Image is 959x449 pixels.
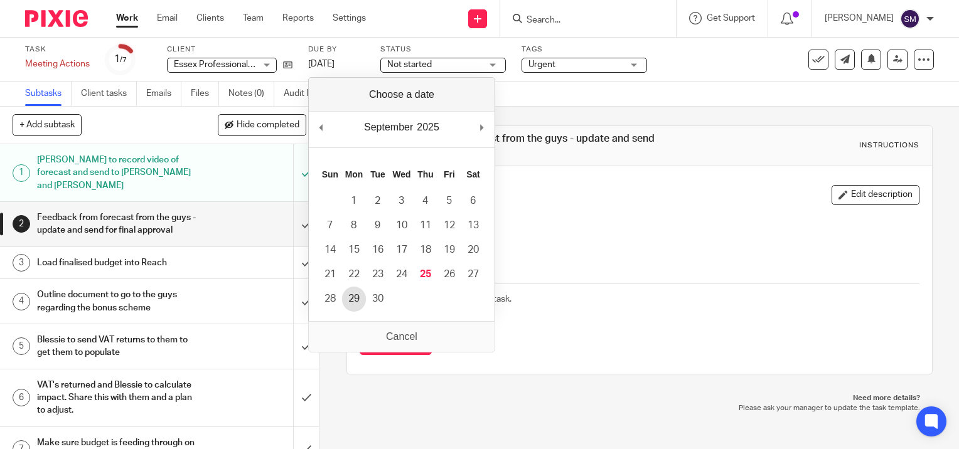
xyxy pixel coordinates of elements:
[167,45,292,55] label: Client
[461,238,485,262] button: 20
[243,12,264,24] a: Team
[228,82,274,106] a: Notes (0)
[437,213,461,238] button: 12
[525,15,638,26] input: Search
[25,10,88,27] img: Pixie
[366,262,390,287] button: 23
[366,287,390,311] button: 30
[390,262,414,287] button: 24
[308,45,365,55] label: Due by
[476,118,488,137] button: Next Month
[342,213,366,238] button: 8
[461,213,485,238] button: 13
[318,213,342,238] button: 7
[13,389,30,406] div: 6
[196,12,224,24] a: Clients
[370,169,385,179] abbr: Tuesday
[359,393,920,403] p: Need more details?
[116,12,138,24] a: Work
[522,45,647,55] label: Tags
[360,327,432,355] button: Attach new file
[461,262,485,287] button: 27
[13,164,30,182] div: 1
[392,169,410,179] abbr: Wednesday
[13,114,82,135] button: + Add subtask
[37,208,200,240] h1: Feedback from forecast from the guys - update and send for final approval
[37,285,200,317] h1: Outline document to go to the guys regarding the bonus scheme
[359,403,920,413] p: Please ask your manager to update the task template.
[825,12,894,24] p: [PERSON_NAME]
[318,287,342,311] button: 28
[362,118,415,137] div: September
[366,189,390,213] button: 2
[380,45,506,55] label: Status
[900,9,920,29] img: svg%3E
[146,82,181,106] a: Emails
[191,82,219,106] a: Files
[114,52,127,66] div: 1
[25,45,90,55] label: Task
[415,118,441,137] div: 2025
[414,213,437,238] button: 11
[444,169,455,179] abbr: Friday
[466,169,480,179] abbr: Saturday
[315,118,328,137] button: Previous Month
[282,12,314,24] a: Reports
[437,262,461,287] button: 26
[390,189,414,213] button: 3
[13,293,30,310] div: 4
[318,238,342,262] button: 14
[308,60,335,68] span: [DATE]
[859,140,919,151] div: Instructions
[25,58,90,70] div: Meeting Actions
[417,169,433,179] abbr: Thursday
[25,82,72,106] a: Subtasks
[414,238,437,262] button: 18
[461,189,485,213] button: 6
[707,14,755,23] span: Get Support
[528,60,555,69] span: Urgent
[387,60,432,69] span: Not started
[366,238,390,262] button: 16
[437,189,461,213] button: 5
[13,215,30,233] div: 2
[37,151,200,195] h1: [PERSON_NAME] to record video of forecast and send to [PERSON_NAME] and [PERSON_NAME]
[390,238,414,262] button: 17
[81,82,137,106] a: Client tasks
[342,287,366,311] button: 29
[390,213,414,238] button: 10
[414,189,437,213] button: 4
[322,169,338,179] abbr: Sunday
[218,114,306,135] button: Hide completed
[437,238,461,262] button: 19
[366,213,390,238] button: 9
[157,12,178,24] a: Email
[342,262,366,287] button: 22
[120,56,127,63] small: /7
[237,120,299,130] span: Hide completed
[37,376,200,420] h1: VAT's returned and Blessie to calculate impact. Share this with them and a plan to adjust.
[174,60,303,69] span: Essex Professional Coaching Ltd
[284,82,332,106] a: Audit logs
[13,337,30,355] div: 5
[37,330,200,362] h1: Blessie to send VAT returns to them to get them to populate
[342,189,366,213] button: 1
[414,262,437,287] button: 25
[342,238,366,262] button: 15
[832,185,919,205] button: Edit description
[345,169,363,179] abbr: Monday
[386,132,666,159] h1: Feedback from forecast from the guys - update and send for final approval
[13,254,30,272] div: 3
[333,12,366,24] a: Settings
[37,253,200,272] h1: Load finalised budget into Reach
[318,262,342,287] button: 21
